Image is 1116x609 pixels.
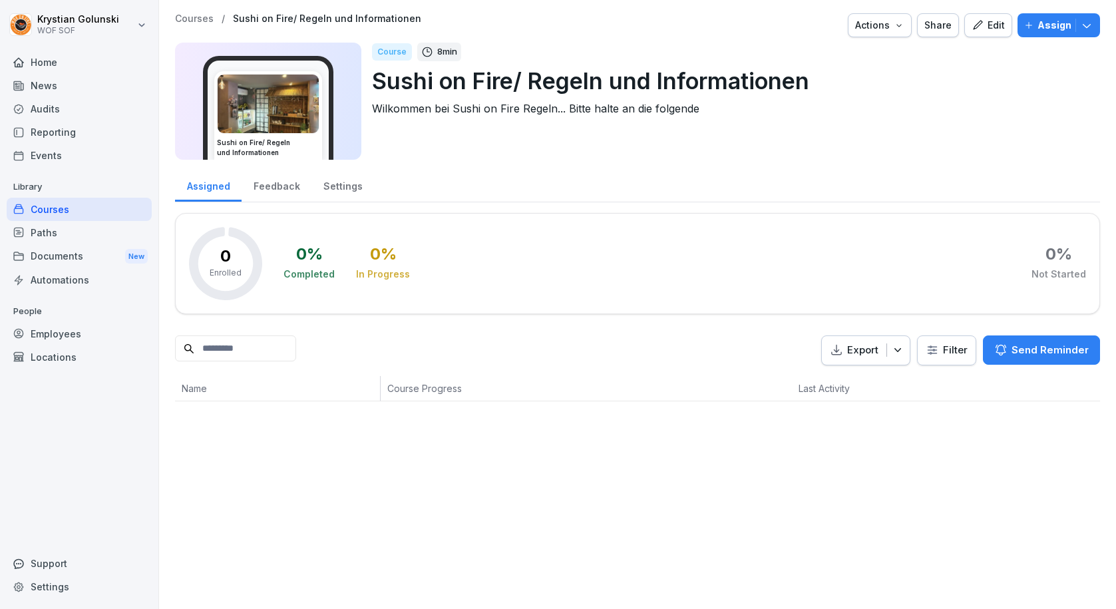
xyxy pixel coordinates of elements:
[7,74,152,97] a: News
[175,13,214,25] a: Courses
[372,101,1089,116] p: Wilkommen bei Sushi on Fire Regeln... Bitte halte an die folgende
[7,244,152,269] div: Documents
[847,343,878,358] p: Export
[7,345,152,369] a: Locations
[7,268,152,292] a: Automations
[217,138,319,158] h3: Sushi on Fire/ Regeln und Informationen
[924,18,952,33] div: Share
[125,249,148,264] div: New
[37,14,119,25] p: Krystian Golunski
[283,268,335,281] div: Completed
[7,221,152,244] a: Paths
[7,120,152,144] a: Reporting
[926,343,968,357] div: Filter
[7,198,152,221] a: Courses
[437,45,457,59] p: 8 min
[7,176,152,198] p: Library
[855,18,904,33] div: Actions
[7,301,152,322] p: People
[1037,18,1071,33] p: Assign
[372,43,412,61] div: Course
[242,168,311,202] a: Feedback
[356,268,410,281] div: In Progress
[1045,246,1072,262] div: 0 %
[983,335,1100,365] button: Send Reminder
[7,552,152,575] div: Support
[296,246,323,262] div: 0 %
[210,267,242,279] p: Enrolled
[218,75,319,133] img: nsy3j7j0359sgxoxlx1dqr88.png
[311,168,374,202] a: Settings
[37,26,119,35] p: WOF SOF
[370,246,397,262] div: 0 %
[972,18,1005,33] div: Edit
[372,64,1089,98] p: Sushi on Fire/ Regeln und Informationen
[7,244,152,269] a: DocumentsNew
[220,248,231,264] p: 0
[917,13,959,37] button: Share
[233,13,421,25] a: Sushi on Fire/ Regeln und Informationen
[821,335,910,365] button: Export
[222,13,225,25] p: /
[848,13,912,37] button: Actions
[1031,268,1086,281] div: Not Started
[7,322,152,345] a: Employees
[918,336,976,365] button: Filter
[7,144,152,167] a: Events
[182,381,373,395] p: Name
[1018,13,1100,37] button: Assign
[175,168,242,202] a: Assigned
[387,381,631,395] p: Course Progress
[7,575,152,598] a: Settings
[7,51,152,74] a: Home
[1012,343,1089,357] p: Send Reminder
[964,13,1012,37] button: Edit
[7,97,152,120] a: Audits
[799,381,914,395] p: Last Activity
